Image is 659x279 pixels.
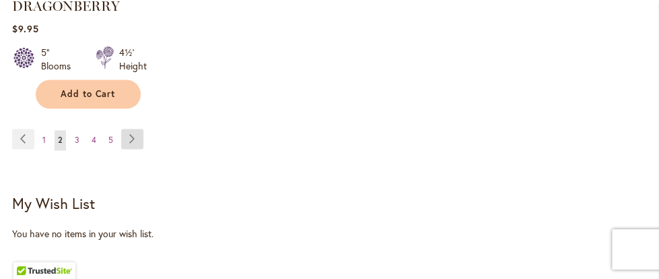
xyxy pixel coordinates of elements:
a: 5 [105,130,116,150]
a: 3 [71,130,83,150]
span: Add to Cart [61,88,116,100]
button: Add to Cart [36,80,141,108]
span: 4 [92,135,96,145]
a: 1 [39,130,49,150]
span: 5 [108,135,113,145]
span: 1 [42,135,46,145]
div: You have no items in your wish list. [12,226,647,240]
div: 5" Blooms [41,46,79,73]
a: 4 [88,130,100,150]
span: 3 [75,135,79,145]
iframe: Launch Accessibility Center [10,231,48,269]
span: 2 [58,135,63,145]
div: 4½' Height [119,46,147,73]
strong: My Wish List [12,193,95,213]
span: $9.95 [12,22,39,35]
